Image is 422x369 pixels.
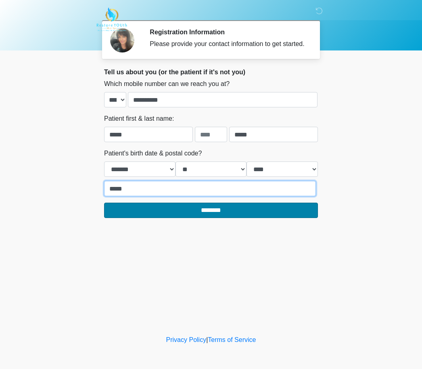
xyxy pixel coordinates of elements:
[104,114,174,124] label: Patient first & last name:
[150,39,306,49] div: Please provide your contact information to get started.
[208,336,256,343] a: Terms of Service
[104,68,318,76] h2: Tell us about you (or the patient if it's not you)
[104,149,202,158] label: Patient's birth date & postal code?
[206,336,208,343] a: |
[166,336,207,343] a: Privacy Policy
[104,79,230,89] label: Which mobile number can we reach you at?
[110,28,134,52] img: Agent Avatar
[96,6,127,33] img: Restore YOUth Med Spa Logo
